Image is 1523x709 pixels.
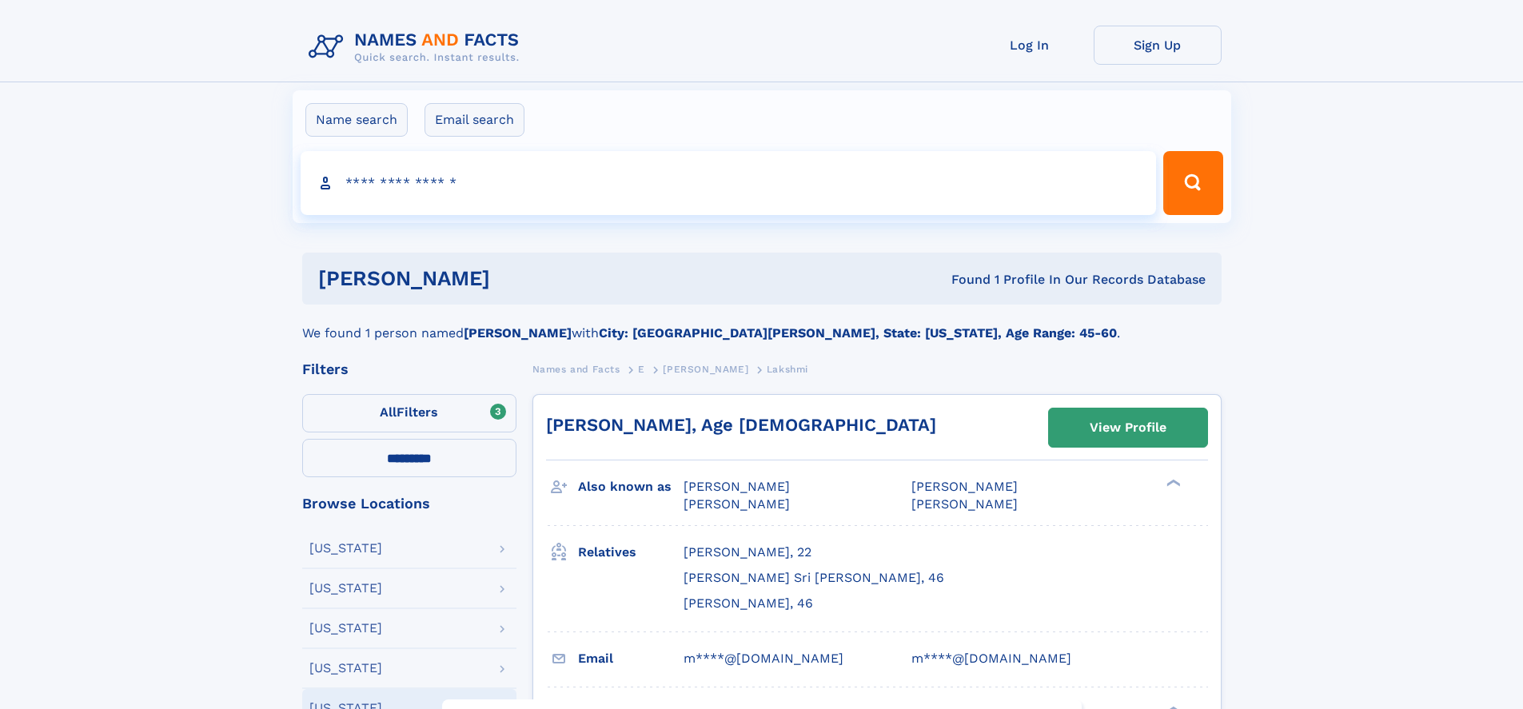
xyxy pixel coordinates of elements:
[309,662,382,675] div: [US_STATE]
[318,269,721,289] h1: [PERSON_NAME]
[720,271,1206,289] div: Found 1 Profile In Our Records Database
[464,325,572,341] b: [PERSON_NAME]
[599,325,1117,341] b: City: [GEOGRAPHIC_DATA][PERSON_NAME], State: [US_STATE], Age Range: 45-60
[302,305,1222,343] div: We found 1 person named with .
[309,542,382,555] div: [US_STATE]
[1049,408,1207,447] a: View Profile
[309,582,382,595] div: [US_STATE]
[966,26,1094,65] a: Log In
[1162,478,1182,488] div: ❯
[684,496,790,512] span: [PERSON_NAME]
[532,359,620,379] a: Names and Facts
[767,364,808,375] span: Lakshmi
[302,496,516,511] div: Browse Locations
[663,364,748,375] span: [PERSON_NAME]
[1094,26,1222,65] a: Sign Up
[638,364,645,375] span: E
[684,595,813,612] a: [PERSON_NAME], 46
[663,359,748,379] a: [PERSON_NAME]
[578,645,684,672] h3: Email
[1163,151,1222,215] button: Search Button
[425,103,524,137] label: Email search
[546,415,936,435] a: [PERSON_NAME], Age [DEMOGRAPHIC_DATA]
[638,359,645,379] a: E
[1090,409,1166,446] div: View Profile
[305,103,408,137] label: Name search
[302,26,532,69] img: Logo Names and Facts
[302,362,516,376] div: Filters
[684,544,811,561] a: [PERSON_NAME], 22
[301,151,1157,215] input: search input
[578,473,684,500] h3: Also known as
[911,496,1018,512] span: [PERSON_NAME]
[309,622,382,635] div: [US_STATE]
[684,479,790,494] span: [PERSON_NAME]
[911,479,1018,494] span: [PERSON_NAME]
[302,394,516,432] label: Filters
[578,539,684,566] h3: Relatives
[380,404,397,420] span: All
[684,569,944,587] a: [PERSON_NAME] Sri [PERSON_NAME], 46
